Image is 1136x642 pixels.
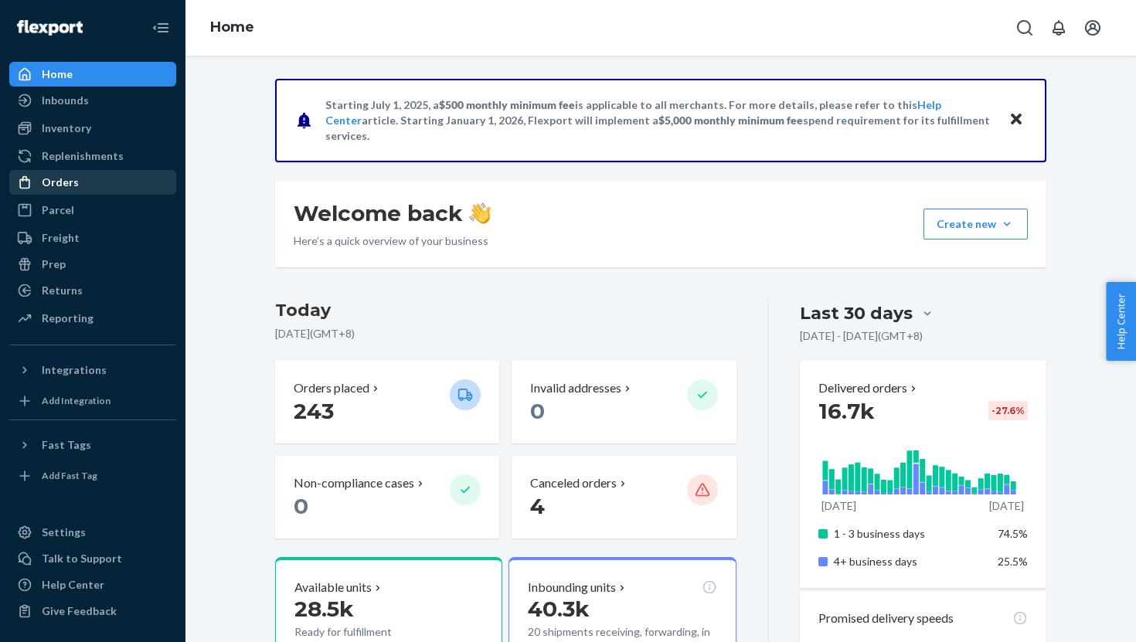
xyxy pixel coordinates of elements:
[9,520,176,545] a: Settings
[294,199,491,227] h1: Welcome back
[821,498,856,514] p: [DATE]
[469,202,491,224] img: hand-wave emoji
[1077,12,1108,43] button: Open account menu
[42,525,86,540] div: Settings
[9,88,176,113] a: Inbounds
[198,5,267,50] ol: breadcrumbs
[9,464,176,488] a: Add Fast Tag
[210,19,254,36] a: Home
[42,175,79,190] div: Orders
[294,493,308,519] span: 0
[9,144,176,168] a: Replenishments
[42,283,83,298] div: Returns
[294,596,354,622] span: 28.5k
[9,198,176,222] a: Parcel
[294,233,491,249] p: Here’s a quick overview of your business
[294,398,334,424] span: 243
[145,12,176,43] button: Close Navigation
[17,20,83,36] img: Flexport logo
[42,230,80,246] div: Freight
[834,526,986,542] p: 1 - 3 business days
[998,555,1028,568] span: 25.5%
[834,554,986,569] p: 4+ business days
[294,379,369,397] p: Orders placed
[9,572,176,597] a: Help Center
[9,116,176,141] a: Inventory
[42,394,111,407] div: Add Integration
[9,278,176,303] a: Returns
[512,361,736,443] button: Invalid addresses 0
[530,493,545,519] span: 4
[1006,109,1026,131] button: Close
[800,328,923,344] p: [DATE] - [DATE] ( GMT+8 )
[42,202,74,218] div: Parcel
[42,603,117,619] div: Give Feedback
[800,301,913,325] div: Last 30 days
[989,498,1024,514] p: [DATE]
[42,148,124,164] div: Replenishments
[988,401,1028,420] div: -27.6 %
[818,610,954,627] p: Promised delivery speeds
[923,209,1028,239] button: Create new
[275,361,499,443] button: Orders placed 243
[325,97,994,144] p: Starting July 1, 2025, a is applicable to all merchants. For more details, please refer to this a...
[998,527,1028,540] span: 74.5%
[1106,282,1136,361] button: Help Center
[294,624,437,640] p: Ready for fulfillment
[658,114,803,127] span: $5,000 monthly minimum fee
[439,98,575,111] span: $500 monthly minimum fee
[528,596,590,622] span: 40.3k
[42,121,91,136] div: Inventory
[1009,12,1040,43] button: Open Search Box
[9,389,176,413] a: Add Integration
[294,474,414,492] p: Non-compliance cases
[42,311,94,326] div: Reporting
[530,398,545,424] span: 0
[9,252,176,277] a: Prep
[42,362,107,378] div: Integrations
[530,474,617,492] p: Canceled orders
[42,437,91,453] div: Fast Tags
[9,170,176,195] a: Orders
[818,398,875,424] span: 16.7k
[530,379,621,397] p: Invalid addresses
[9,358,176,382] button: Integrations
[42,256,66,272] div: Prep
[9,62,176,87] a: Home
[1043,12,1074,43] button: Open notifications
[294,579,372,596] p: Available units
[9,306,176,331] a: Reporting
[42,93,89,108] div: Inbounds
[512,456,736,538] button: Canceled orders 4
[9,226,176,250] a: Freight
[275,456,499,538] button: Non-compliance cases 0
[275,298,736,323] h3: Today
[42,551,122,566] div: Talk to Support
[42,66,73,82] div: Home
[9,546,176,571] a: Talk to Support
[42,577,104,593] div: Help Center
[275,326,736,341] p: [DATE] ( GMT+8 )
[42,469,97,482] div: Add Fast Tag
[9,599,176,623] button: Give Feedback
[9,433,176,457] button: Fast Tags
[818,379,920,397] button: Delivered orders
[528,579,616,596] p: Inbounding units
